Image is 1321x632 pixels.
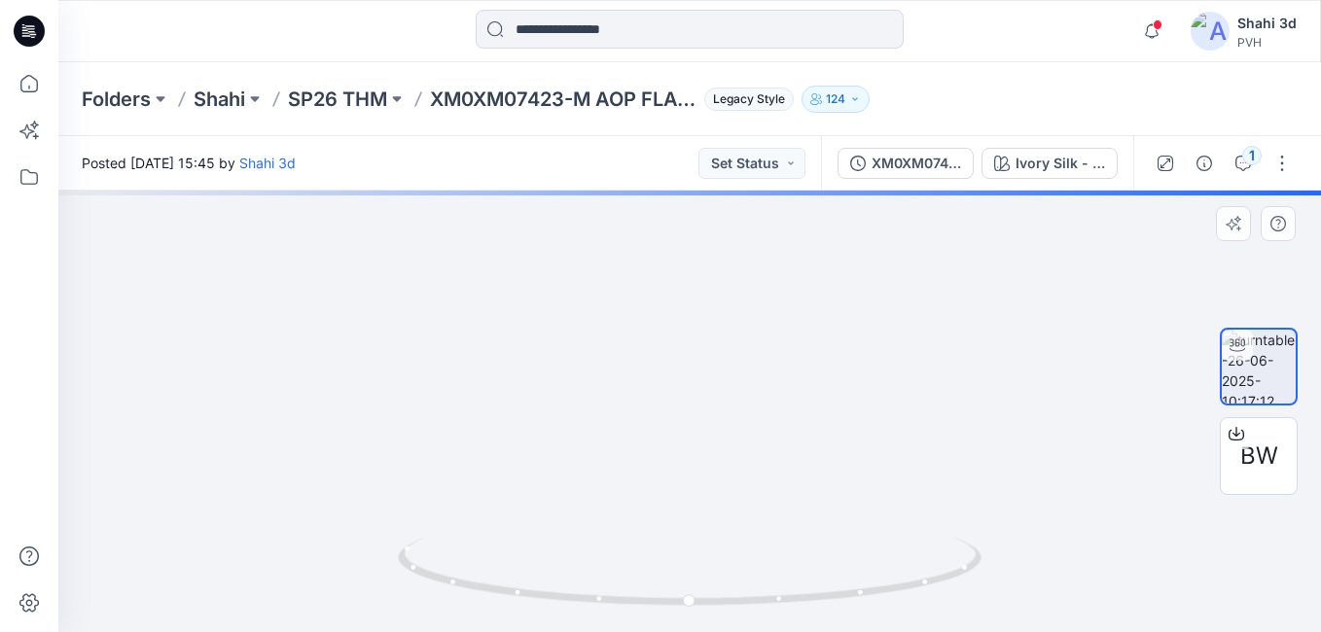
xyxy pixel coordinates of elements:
img: avatar [1191,12,1230,51]
button: Legacy Style [696,86,794,113]
button: 1 [1228,148,1259,179]
span: BW [1240,439,1278,474]
img: turntable-26-06-2025-10:17:12 [1222,330,1296,404]
button: 124 [802,86,870,113]
p: 124 [826,88,845,110]
span: Legacy Style [704,88,794,111]
a: Shahi [194,86,245,113]
button: Details [1189,148,1220,179]
a: SP26 THM [288,86,387,113]
button: Ivory Silk - YA8 [982,148,1118,179]
span: Posted [DATE] 15:45 by [82,153,296,173]
div: Shahi 3d [1237,12,1297,35]
div: PVH [1237,35,1297,50]
button: XM0XM07423-M AOP FLAGS HOODIE_PROTO_V01 [838,148,974,179]
div: XM0XM07423-M AOP FLAGS HOODIE_PROTO_V01 [872,153,961,174]
p: XM0XM07423-M AOP FLAGS HOODIE_PROTO_V01 [430,86,696,113]
div: Ivory Silk - YA8 [1016,153,1105,174]
a: Folders [82,86,151,113]
a: Shahi 3d [239,155,296,171]
div: 1 [1242,146,1262,165]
